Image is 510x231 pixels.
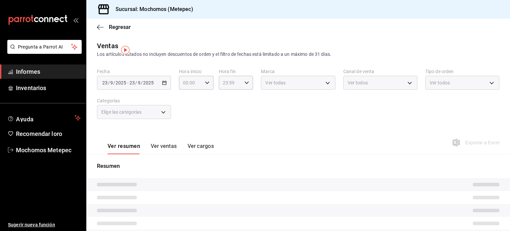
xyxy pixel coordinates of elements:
input: -- [129,80,135,85]
button: Ver resumen [108,143,140,154]
div: navigation tabs [108,143,214,154]
label: Hora fin [219,69,253,74]
span: / [135,80,137,85]
span: / [141,80,143,85]
label: Hora inicio [179,69,213,74]
font: Mochomos Metepec [16,147,71,154]
div: Ventas [97,41,118,51]
div: Los artículos listados no incluyen descuentos de orden y el filtro de fechas está limitado a un m... [97,51,499,58]
label: Canal de venta [343,69,417,74]
button: Ver ventas [151,143,177,154]
font: Pregunta a Parrot AI [18,44,63,50]
span: - [127,80,128,85]
span: Ver todos [430,79,450,86]
a: Pregunta a Parrot AI [5,48,82,55]
span: / [108,80,110,85]
span: Ver todas [265,79,286,86]
font: Inventarios [16,84,46,91]
font: Sugerir nueva función [8,222,55,227]
font: Informes [16,68,40,75]
span: Ver todos [348,79,368,86]
button: Regresar [97,24,131,30]
label: Categorías [97,98,171,103]
button: Ver cargos [188,143,214,154]
h3: Sucursal: Mochomos (Metepec) [110,5,193,13]
button: Pregunta a Parrot AI [7,40,82,54]
span: Elige las categorías [101,109,142,115]
input: -- [110,80,113,85]
input: ---- [115,80,127,85]
font: Ayuda [16,116,34,123]
span: / [113,80,115,85]
input: -- [137,80,141,85]
font: Recomendar loro [16,130,62,137]
label: Marca [261,69,335,74]
button: abrir_cajón_menú [73,17,78,23]
input: ---- [143,80,154,85]
input: -- [102,80,108,85]
label: Tipo de orden [425,69,499,74]
p: Resumen [97,162,499,170]
img: Tooltip marker [121,46,129,54]
label: Fecha [97,69,171,74]
span: Regresar [109,24,131,30]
